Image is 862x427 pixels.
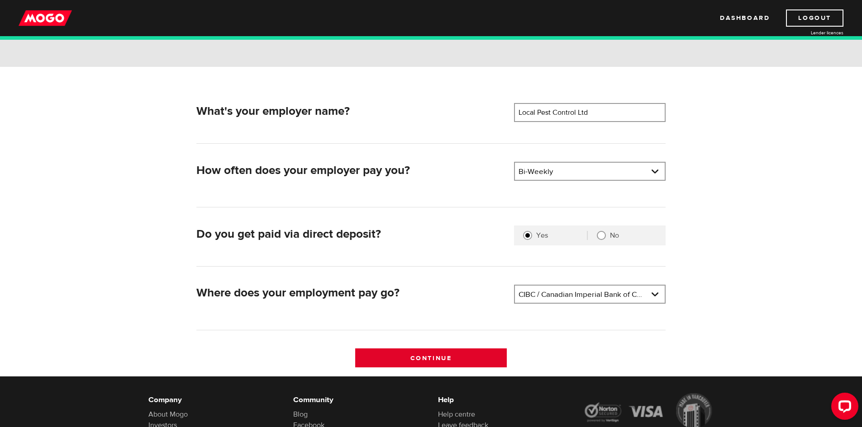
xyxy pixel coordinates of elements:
[196,104,507,118] h2: What's your employer name?
[148,410,188,419] a: About Mogo
[610,231,657,240] label: No
[523,231,532,240] input: Yes
[355,348,507,367] input: Continue
[148,394,280,405] h6: Company
[597,231,606,240] input: No
[196,227,507,241] h2: Do you get paid via direct deposit?
[786,9,843,27] a: Logout
[293,410,308,419] a: Blog
[536,231,587,240] label: Yes
[438,394,569,405] h6: Help
[293,394,424,405] h6: Community
[720,9,770,27] a: Dashboard
[776,29,843,36] a: Lender licences
[196,164,507,178] h2: How often does your employer pay you?
[438,410,475,419] a: Help centre
[196,286,507,300] h2: Where does your employment pay go?
[824,389,862,427] iframe: LiveChat chat widget
[19,9,72,27] img: mogo_logo-11ee424be714fa7cbb0f0f49df9e16ec.png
